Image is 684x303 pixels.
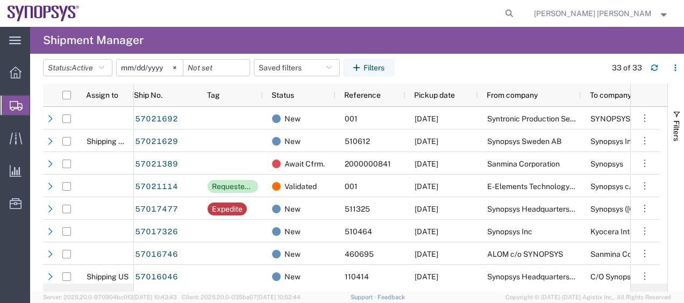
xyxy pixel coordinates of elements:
[134,91,162,99] span: Ship No.
[377,294,405,300] a: Feedback
[134,223,179,241] a: 57017326
[284,153,325,175] span: Await Cfrm.
[284,130,301,153] span: New
[351,294,377,300] a: Support
[43,27,144,54] h4: Shipment Manager
[415,114,438,123] span: 10/03/2025
[414,91,455,99] span: Pickup date
[487,250,563,258] span: ALOM c/o SYNOPSYS
[284,243,301,265] span: New
[415,137,438,146] span: 10/07/2025
[43,294,177,300] span: Server: 2025.20.0-970904bc0f3
[590,227,680,236] span: Kyocera International, Inc.
[612,62,642,74] div: 33 of 33
[284,175,317,198] span: Validated
[590,250,663,258] span: Sanmina Corporation
[117,60,183,76] input: Not set
[344,59,394,76] button: Filters
[590,91,631,99] span: To company
[43,59,112,76] button: Status:Active
[134,178,179,196] a: 57021114
[134,156,179,173] a: 57021389
[590,160,623,168] span: Synopsys
[284,107,301,130] span: New
[345,205,370,213] span: 511325
[345,250,374,258] span: 460695
[345,137,370,146] span: 510612
[134,111,179,128] a: 57021692
[212,203,243,215] div: Expedite
[8,5,80,21] img: logo
[487,272,591,281] span: Synopsys Headquarters USSV
[72,63,93,72] span: Active
[487,137,561,146] span: Synopsys Sweden AB
[345,114,358,123] span: 001
[590,114,665,123] span: SYNOPSYS CANADA
[415,205,438,213] span: 10/02/2025
[284,265,301,288] span: New
[590,182,659,191] span: Synopsys c/o ALOM
[487,160,560,168] span: Sanmina Corporation
[133,294,177,300] span: [DATE] 10:43:43
[415,272,438,281] span: 10/03/2025
[183,60,250,76] input: Not set
[272,91,294,99] span: Status
[415,182,438,191] span: 10/03/2025
[87,137,140,146] span: Shipping EMEA
[134,133,179,150] a: 57021629
[505,293,671,302] span: Copyright © [DATE]-[DATE] Agistix Inc., All Rights Reserved
[415,227,438,236] span: 10/03/2025
[182,294,301,300] span: Client: 2025.20.0-035ba07
[86,91,118,99] span: Assign to
[590,137,636,146] span: Synopsys Inc
[212,180,254,193] div: Requested add'l. details
[487,205,591,213] span: Synopsys Headquarters USSV
[487,227,532,236] span: Synopsys Inc
[415,160,438,168] span: 10/03/2025
[534,8,652,19] span: Marilia de Melo Fernandes
[487,91,538,99] span: From company
[533,7,669,20] button: [PERSON_NAME] [PERSON_NAME]
[487,182,600,191] span: E-Elements Technology CO., LTD
[345,272,369,281] span: 110414
[415,250,438,258] span: 10/06/2025
[134,269,179,286] a: 57016046
[207,91,220,99] span: Tag
[257,294,301,300] span: [DATE] 10:52:44
[284,220,301,243] span: New
[134,201,179,218] a: 57017477
[344,91,381,99] span: Reference
[254,59,340,76] button: Saved filters
[672,120,681,141] span: Filters
[345,182,358,191] span: 001
[284,198,301,220] span: New
[134,246,179,263] a: 57016746
[345,227,372,236] span: 510464
[487,114,587,123] span: Syntronic Production Service
[345,160,391,168] span: 2000000841
[87,272,129,281] span: Shipping US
